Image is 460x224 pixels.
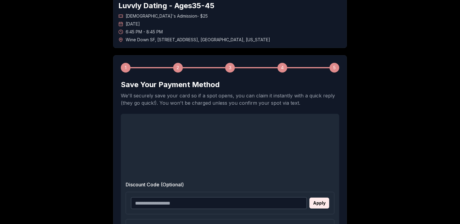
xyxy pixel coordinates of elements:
p: We'll securely save your card so if a spot opens, you can claim it instantly with a quick reply (... [121,92,339,107]
span: 6:45 PM - 8:45 PM [126,29,163,35]
button: Apply [309,198,329,209]
div: 2 [173,63,183,73]
div: 1 [121,63,131,73]
div: 5 [329,63,339,73]
h1: Luvvly Dating - Ages 35 - 45 [118,1,342,11]
iframe: Secure payment input frame [124,117,336,175]
h2: Save Your Payment Method [121,80,339,90]
div: 3 [225,63,235,73]
label: Discount Code (Optional) [126,181,334,188]
div: 4 [277,63,287,73]
span: [DATE] [126,21,140,27]
span: Wine Down SF , [STREET_ADDRESS] , [GEOGRAPHIC_DATA] , [US_STATE] [126,37,270,43]
span: [DEMOGRAPHIC_DATA]'s Admission - $25 [126,13,208,19]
